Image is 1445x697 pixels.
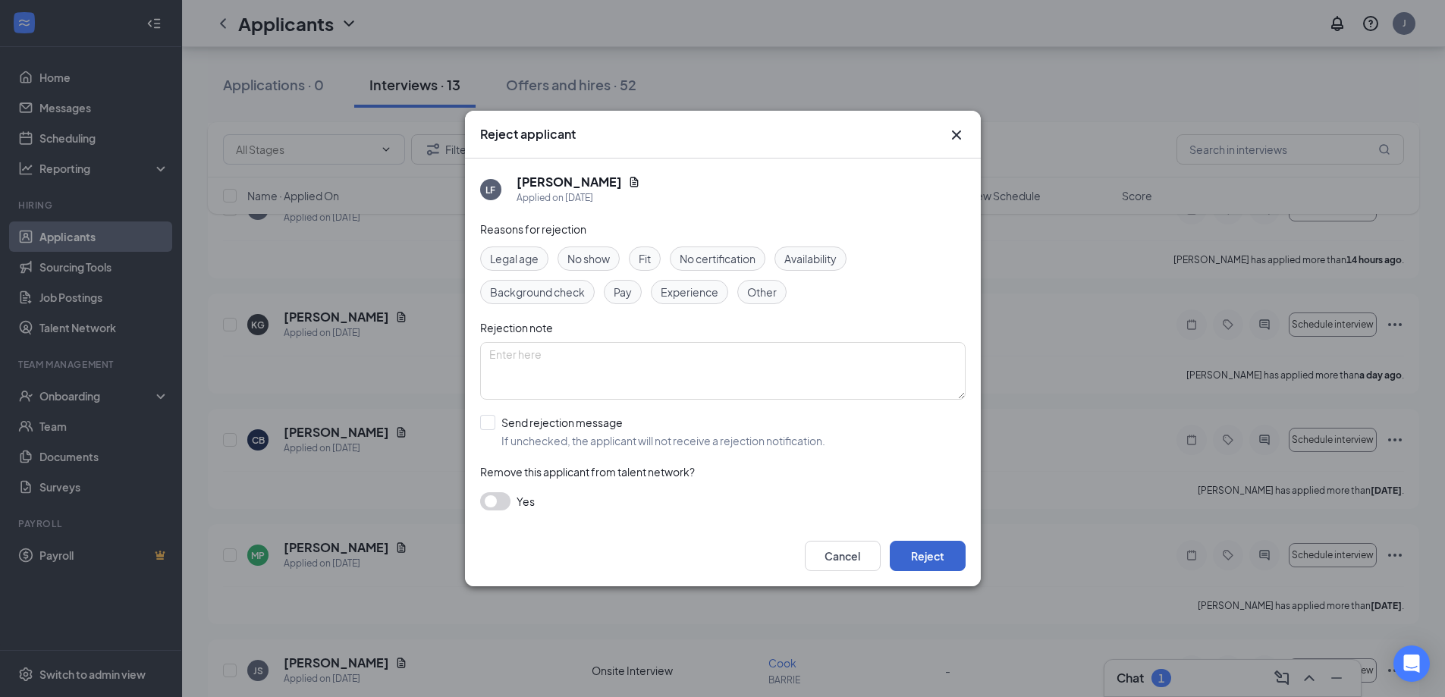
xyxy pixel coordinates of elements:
[517,190,640,206] div: Applied on [DATE]
[490,284,585,300] span: Background check
[517,174,622,190] h5: [PERSON_NAME]
[1393,645,1430,682] div: Open Intercom Messenger
[805,541,881,571] button: Cancel
[747,284,777,300] span: Other
[680,250,755,267] span: No certification
[947,126,966,144] button: Close
[628,176,640,188] svg: Document
[480,222,586,236] span: Reasons for rejection
[567,250,610,267] span: No show
[614,284,632,300] span: Pay
[517,492,535,510] span: Yes
[890,541,966,571] button: Reject
[639,250,651,267] span: Fit
[480,126,576,143] h3: Reject applicant
[661,284,718,300] span: Experience
[490,250,539,267] span: Legal age
[485,184,495,196] div: LF
[480,321,553,334] span: Rejection note
[784,250,837,267] span: Availability
[947,126,966,144] svg: Cross
[480,465,695,479] span: Remove this applicant from talent network?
